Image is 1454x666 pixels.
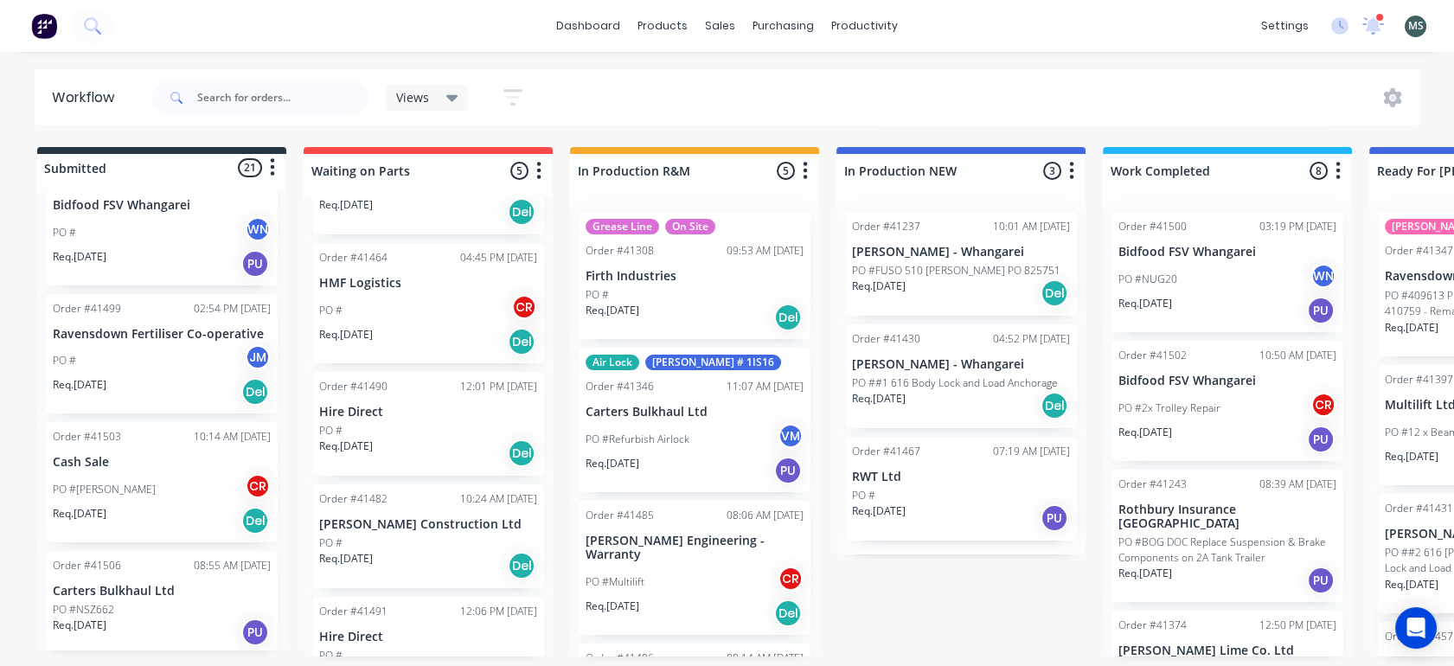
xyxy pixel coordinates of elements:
[845,324,1077,428] div: Order #4143004:52 PM [DATE][PERSON_NAME] - WhangareiPO ##1 616 Body Lock and Load AnchorageReq.[D...
[312,243,544,363] div: Order #4146404:45 PM [DATE]HMF LogisticsPO #CRReq.[DATE]Del
[53,353,76,368] p: PO #
[579,212,810,339] div: Grease LineOn SiteOrder #4130809:53 AM [DATE]Firth IndustriesPO #Req.[DATE]Del
[1385,449,1438,464] p: Req. [DATE]
[53,455,271,470] p: Cash Sale
[508,552,535,580] div: Del
[586,599,639,614] p: Req. [DATE]
[1385,372,1453,387] div: Order #41397
[319,517,537,532] p: [PERSON_NAME] Construction Ltd
[46,165,278,285] div: Bidfood FSV WhangareiPO #WNReq.[DATE]PU
[1252,13,1317,39] div: settings
[508,439,535,467] div: Del
[319,551,373,567] p: Req. [DATE]
[845,437,1077,541] div: Order #4146707:19 AM [DATE]RWT LtdPO #Req.[DATE]PU
[1259,219,1336,234] div: 03:19 PM [DATE]
[319,423,343,439] p: PO #
[245,344,271,370] div: JM
[319,379,388,394] div: Order #41490
[396,88,429,106] span: Views
[586,269,804,284] p: Firth Industries
[774,599,802,627] div: Del
[1118,644,1336,658] p: [PERSON_NAME] Lime Co. Ltd
[508,198,535,226] div: Del
[241,250,269,278] div: PU
[1041,504,1068,532] div: PU
[1307,297,1335,324] div: PU
[744,13,823,39] div: purchasing
[1111,470,1343,603] div: Order #4124308:39 AM [DATE]Rothbury Insurance [GEOGRAPHIC_DATA]PO #BOG DOC Replace Suspension & B...
[1259,618,1336,633] div: 12:50 PM [DATE]
[727,650,804,666] div: 08:14 AM [DATE]
[1385,577,1438,592] p: Req. [DATE]
[579,348,810,492] div: Air Lock[PERSON_NAME] # 1IS16Order #4134611:07 AM [DATE]Carters Bulkhaul LtdPO #Refurbish Airlock...
[586,432,689,447] p: PO #Refurbish Airlock
[586,534,804,563] p: [PERSON_NAME] Engineering - Warranty
[312,372,544,476] div: Order #4149012:01 PM [DATE]Hire DirectPO #Req.[DATE]Del
[312,484,544,588] div: Order #4148210:24 AM [DATE][PERSON_NAME] Construction LtdPO #Req.[DATE]Del
[586,287,609,303] p: PO #
[852,444,920,459] div: Order #41467
[53,506,106,522] p: Req. [DATE]
[1385,501,1453,516] div: Order #41431
[1118,477,1187,492] div: Order #41243
[53,482,156,497] p: PO #[PERSON_NAME]
[319,439,373,454] p: Req. [DATE]
[53,584,271,599] p: Carters Bulkhaul Ltd
[194,429,271,445] div: 10:14 AM [DATE]
[993,331,1070,347] div: 04:52 PM [DATE]
[823,13,906,39] div: productivity
[319,604,388,619] div: Order #41491
[774,457,802,484] div: PU
[845,212,1077,316] div: Order #4123710:01 AM [DATE][PERSON_NAME] - WhangareiPO #FUSO 510 [PERSON_NAME] PO 825751Req.[DATE...
[52,87,123,108] div: Workflow
[586,303,639,318] p: Req. [DATE]
[194,558,271,573] div: 08:55 AM [DATE]
[852,331,920,347] div: Order #41430
[852,391,906,407] p: Req. [DATE]
[993,219,1070,234] div: 10:01 AM [DATE]
[665,219,715,234] div: On Site
[511,294,537,320] div: CR
[1118,566,1172,581] p: Req. [DATE]
[852,219,920,234] div: Order #41237
[31,13,57,39] img: Factory
[1408,18,1424,34] span: MS
[727,508,804,523] div: 08:06 AM [DATE]
[1118,400,1220,416] p: PO #2x Trolley Repair
[46,422,278,542] div: Order #4150310:14 AM [DATE]Cash SalePO #[PERSON_NAME]CRReq.[DATE]Del
[727,379,804,394] div: 11:07 AM [DATE]
[1307,567,1335,594] div: PU
[1118,425,1172,440] p: Req. [DATE]
[460,379,537,394] div: 12:01 PM [DATE]
[319,303,343,318] p: PO #
[319,276,537,291] p: HMF Logistics
[1259,348,1336,363] div: 10:50 AM [DATE]
[1118,618,1187,633] div: Order #41374
[586,355,639,370] div: Air Lock
[460,604,537,619] div: 12:06 PM [DATE]
[579,501,810,636] div: Order #4148508:06 AM [DATE][PERSON_NAME] Engineering - WarrantyPO #MultiliftCRReq.[DATE]Del
[586,379,654,394] div: Order #41346
[645,355,781,370] div: [PERSON_NAME] # 1IS16
[53,327,271,342] p: Ravensdown Fertiliser Co-operative
[319,250,388,266] div: Order #41464
[241,507,269,535] div: Del
[1259,477,1336,492] div: 08:39 AM [DATE]
[508,328,535,355] div: Del
[852,503,906,519] p: Req. [DATE]
[319,491,388,507] div: Order #41482
[778,566,804,592] div: CR
[1118,374,1336,388] p: Bidfood FSV Whangarei
[194,301,271,317] div: 02:54 PM [DATE]
[319,648,343,663] p: PO #
[1118,219,1187,234] div: Order #41500
[1385,320,1438,336] p: Req. [DATE]
[852,245,1070,259] p: [PERSON_NAME] - Whangarei
[319,405,537,419] p: Hire Direct
[586,219,659,234] div: Grease Line
[1310,263,1336,289] div: WN
[774,304,802,331] div: Del
[53,558,121,573] div: Order #41506
[1395,607,1437,649] div: Open Intercom Messenger
[53,249,106,265] p: Req. [DATE]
